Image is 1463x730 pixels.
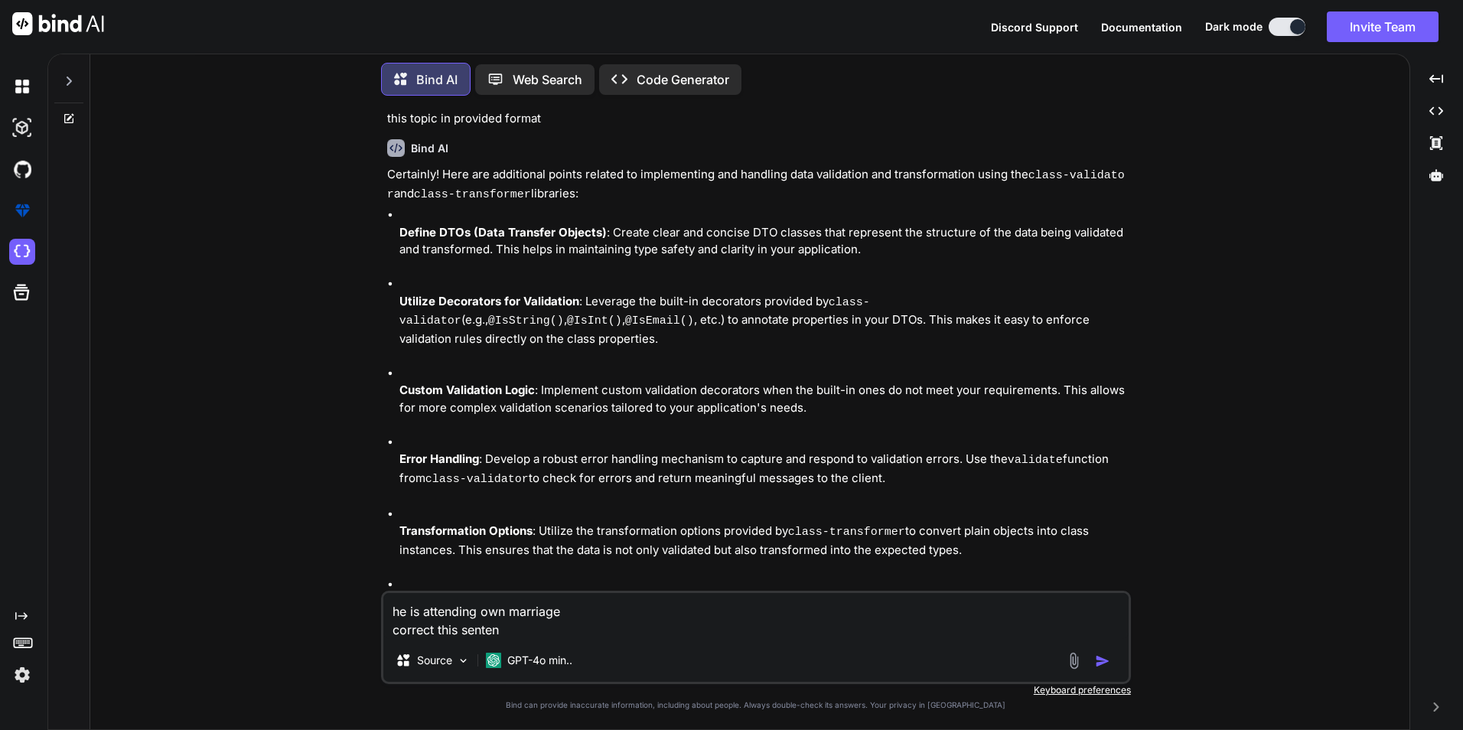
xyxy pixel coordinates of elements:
p: Certainly! Here are additional points related to implementing and handling data validation and tr... [387,166,1128,204]
img: darkChat [9,73,35,99]
img: settings [9,662,35,688]
button: Invite Team [1327,11,1439,42]
p: : Develop a robust error handling mechanism to capture and respond to validation errors. Use the ... [399,451,1128,488]
code: class-transformer [414,188,531,201]
img: Pick Models [457,654,470,667]
img: darkAi-studio [9,115,35,141]
p: : Leverage the built-in decorators provided by (e.g., , , , etc.) to annotate properties in your ... [399,293,1128,348]
strong: Utilize Decorators for Validation [399,294,579,308]
p: Web Search [513,70,582,89]
img: icon [1095,653,1110,669]
span: Discord Support [991,21,1078,34]
p: Bind can provide inaccurate information, including about people. Always double-check its answers.... [381,699,1131,711]
img: premium [9,197,35,223]
img: attachment [1065,652,1083,670]
strong: Error Handling [399,451,479,466]
p: : Implement custom validation decorators when the built-in ones do not meet your requirements. Th... [399,382,1128,416]
code: class-transformer [788,526,905,539]
img: GPT-4o mini [486,653,501,668]
button: Documentation [1101,19,1182,35]
code: validate [1008,454,1063,467]
p: : Utilize the transformation options provided by to convert plain objects into class instances. T... [399,523,1128,559]
code: @IsInt() [567,314,622,328]
span: Dark mode [1205,19,1263,34]
img: cloudideIcon [9,239,35,265]
code: @IsString() [488,314,564,328]
p: Bind AI [416,70,458,89]
img: githubDark [9,156,35,182]
code: @IsEmail() [625,314,694,328]
span: Documentation [1101,21,1182,34]
p: Code Generator [637,70,729,89]
code: class-validator [387,169,1125,201]
p: Source [417,653,452,668]
textarea: he is attending own marriage correct this senten [383,593,1129,639]
p: Keyboard preferences [381,684,1131,696]
h6: Bind AI [411,141,448,156]
p: : Create clear and concise DTO classes that represent the structure of the data being validated a... [399,224,1128,259]
code: class-validator [425,473,529,486]
strong: Custom Validation Logic [399,383,535,397]
strong: Define DTOs (Data Transfer Objects) [399,225,607,240]
p: GPT-4o min.. [507,653,572,668]
strong: Transformation Options [399,523,533,538]
img: Bind AI [12,12,104,35]
button: Discord Support [991,19,1078,35]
